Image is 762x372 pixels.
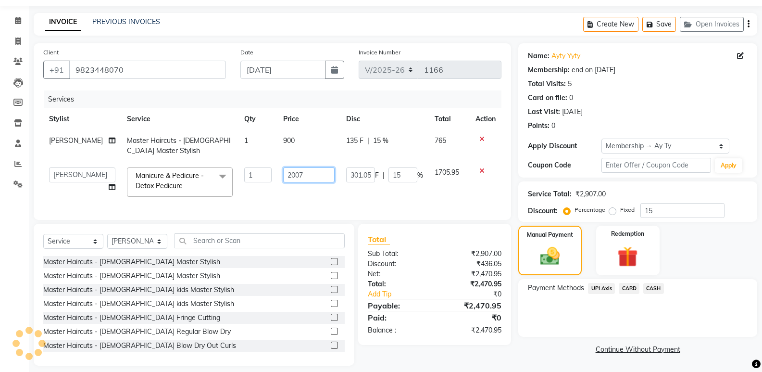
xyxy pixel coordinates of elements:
div: [DATE] [562,107,583,117]
th: Action [470,108,501,130]
input: Search or Scan [175,233,345,248]
div: Coupon Code [528,160,601,170]
th: Price [277,108,340,130]
div: 5 [568,79,572,89]
div: Total Visits: [528,79,566,89]
div: Master Haircuts - [DEMOGRAPHIC_DATA] Master Stylish [43,271,220,281]
div: ₹0 [435,312,509,323]
span: % [417,170,423,180]
button: Apply [715,158,742,173]
div: Net: [361,269,435,279]
label: Fixed [620,205,635,214]
span: F [375,170,379,180]
label: Manual Payment [527,231,573,239]
span: Manicure & Pedicure - Detox Pedicure [136,171,204,190]
div: Last Visit: [528,107,560,117]
div: 0 [551,121,555,131]
div: Master Haircuts - [DEMOGRAPHIC_DATA] Regular Blow Dry [43,327,231,337]
div: Service Total: [528,189,572,199]
a: PREVIOUS INVOICES [92,17,160,26]
div: ₹2,470.95 [435,269,509,279]
div: Card on file: [528,93,567,103]
div: Apply Discount [528,141,601,151]
label: Invoice Number [359,48,400,57]
div: Master Haircuts - [DEMOGRAPHIC_DATA] kids Master Stylish [43,299,234,309]
label: Date [240,48,253,57]
button: Create New [583,17,638,32]
div: Master Haircuts - [DEMOGRAPHIC_DATA] Blow Dry Out Curls [43,341,236,351]
span: CARD [619,283,639,294]
input: Enter Offer / Coupon Code [601,158,711,173]
div: Name: [528,51,550,61]
span: CASH [643,283,664,294]
div: Paid: [361,312,435,323]
div: ₹2,907.00 [575,189,606,199]
div: Total: [361,279,435,289]
div: ₹436.05 [435,259,509,269]
a: Continue Without Payment [520,345,755,355]
button: Save [642,17,676,32]
a: x [183,181,187,190]
th: Service [121,108,238,130]
div: ₹2,470.95 [435,279,509,289]
div: ₹0 [447,289,509,299]
div: Services [44,90,509,108]
span: 900 [283,136,295,145]
div: 0 [569,93,573,103]
th: Total [429,108,470,130]
div: Discount: [361,259,435,269]
button: Open Invoices [680,17,744,32]
a: Ayty Yyty [551,51,580,61]
label: Client [43,48,59,57]
span: [PERSON_NAME] [49,136,103,145]
div: Membership: [528,65,570,75]
div: Balance : [361,325,435,335]
div: Sub Total: [361,249,435,259]
img: _gift.svg [611,244,644,269]
span: | [383,170,385,180]
img: _cash.svg [534,245,566,268]
div: Discount: [528,206,558,216]
label: Percentage [575,205,605,214]
span: Payment Methods [528,283,584,293]
div: ₹2,470.95 [435,300,509,311]
a: INVOICE [45,13,81,31]
div: Points: [528,121,550,131]
label: Redemption [611,230,644,238]
span: | [367,136,369,146]
span: UPI Axis [588,283,615,294]
div: Master Haircuts - [DEMOGRAPHIC_DATA] kids Master Stylish [43,285,234,295]
span: 765 [435,136,446,145]
input: Search by Name/Mobile/Email/Code [69,61,226,79]
div: ₹2,907.00 [435,249,509,259]
div: ₹2,470.95 [435,325,509,335]
div: Payable: [361,300,435,311]
th: Stylist [43,108,121,130]
span: Total [368,234,390,244]
th: Disc [340,108,429,130]
div: end on [DATE] [572,65,615,75]
span: 1705.95 [435,168,459,177]
span: 1 [244,136,248,145]
button: +91 [43,61,70,79]
span: 15 % [373,136,388,146]
div: Master Haircuts - [DEMOGRAPHIC_DATA] Master Stylish [43,257,220,267]
th: Qty [238,108,278,130]
span: 135 F [346,136,363,146]
div: Master Haircuts - [DEMOGRAPHIC_DATA] Fringe Cutting [43,313,220,323]
a: Add Tip [361,289,447,299]
span: Master Haircuts - [DEMOGRAPHIC_DATA] Master Stylish [127,136,231,155]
